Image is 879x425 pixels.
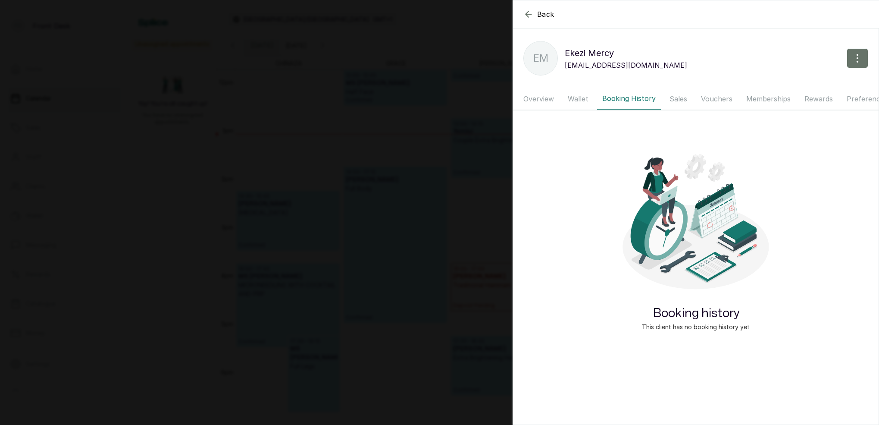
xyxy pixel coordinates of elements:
[642,322,750,331] p: This client has no booking history yet
[664,88,692,110] button: Sales
[565,46,687,60] p: Ekezi Mercy
[518,88,559,110] button: Overview
[563,88,594,110] button: Wallet
[597,88,661,110] button: Booking History
[565,60,687,70] p: [EMAIL_ADDRESS][DOMAIN_NAME]
[799,88,838,110] button: Rewards
[696,88,738,110] button: Vouchers
[533,50,548,66] p: EM
[653,305,739,322] h2: Booking history
[523,9,554,19] button: Back
[741,88,796,110] button: Memberships
[537,9,554,19] span: Back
